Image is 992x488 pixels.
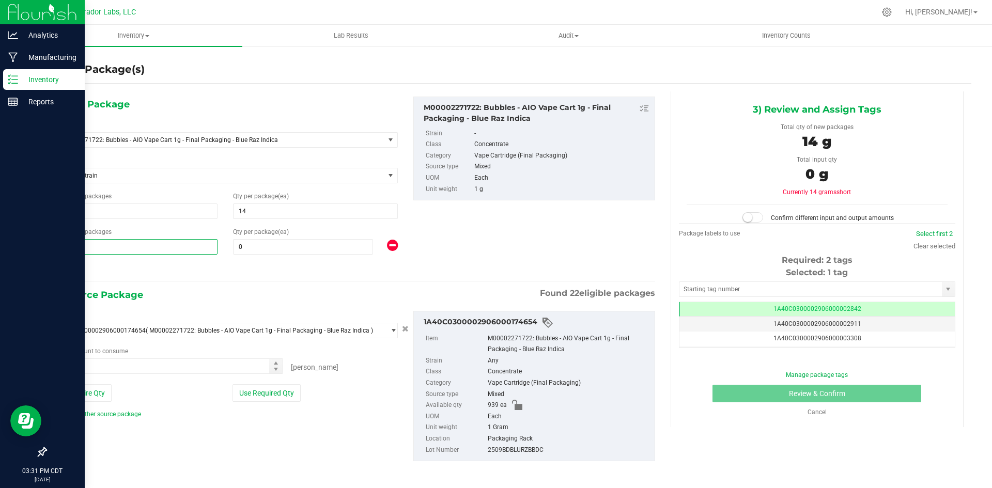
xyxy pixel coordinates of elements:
iframe: Resource center [10,405,41,436]
div: 1A40C0300002906000174654 [424,317,649,329]
a: Cancel [808,408,827,416]
a: Manage package tags [786,371,848,379]
span: count [78,348,94,355]
span: 0 g [805,166,828,182]
span: Audit [460,31,677,40]
span: 22 [570,288,579,298]
p: Manufacturing [18,51,80,64]
label: UOM [426,172,472,184]
span: 1A40C0300002906000002842 [773,305,861,312]
label: Category [426,150,472,162]
span: Total qty of new packages [781,123,854,131]
span: Curador Labs, LLC [75,8,136,17]
label: Class [426,366,486,377]
div: Each [474,172,649,184]
div: Concentrate [474,139,649,150]
label: Item [426,333,486,355]
span: Increase value [269,359,282,367]
div: Manage settings [880,7,893,17]
p: Reports [18,96,80,108]
span: Package to consume [53,348,128,355]
span: (ea) [278,193,289,200]
span: 1A40C0300002906000002911 [773,320,861,327]
div: Mixed [488,389,649,400]
label: Unit weight [426,422,486,433]
button: Cancel button [399,322,412,337]
input: Starting tag number [679,282,942,296]
label: Source type [426,389,486,400]
button: Use Required Qty [233,384,301,402]
span: select [942,282,955,296]
label: Location [426,433,486,445]
span: ( M00002271722: Bubbles - AIO Vape Cart 1g - Final Packaging - Blue Raz Indica ) [146,327,373,334]
span: select [384,133,397,147]
span: Found eligible packages [540,287,655,300]
label: Source type [426,161,472,172]
inline-svg: Reports [8,97,18,107]
p: [DATE] [5,476,80,483]
a: Clear selected [913,242,955,250]
a: Add another source package [53,411,141,418]
div: Each [488,411,649,422]
a: Select first 2 [916,230,953,238]
span: select [384,323,397,338]
span: Confirm different input and output amounts [771,214,894,222]
span: Required: 2 tags [782,255,853,265]
div: Packaging Rack [488,433,649,445]
span: 939 ea [488,400,507,411]
label: Class [426,139,472,150]
label: Unit weight [426,184,472,195]
div: Mixed [474,161,649,172]
span: Qty per package [233,193,289,200]
label: UOM [426,411,486,422]
h4: Create Package(s) [45,62,145,77]
span: select [384,168,397,183]
input: 14 [234,204,397,218]
span: short [836,188,851,196]
span: 1A40C0300002906000003308 [773,335,861,342]
label: Lot Number [426,445,486,456]
span: Selected: 1 tag [786,267,848,277]
span: Select Strain [54,168,384,183]
div: 1 g [474,184,649,195]
span: Lab Results [320,31,382,40]
inline-svg: Inventory [8,74,18,85]
span: M00002271722: Bubbles - AIO Vape Cart 1g - Final Packaging - Blue Raz Indica [58,136,367,144]
span: 1) New Package [53,97,130,112]
span: 14 g [802,133,831,150]
span: Hi, [PERSON_NAME]! [905,8,972,16]
p: Analytics [18,29,80,41]
div: M00002271722: Bubbles - AIO Vape Cart 1g - Final Packaging - Blue Raz Indica [488,333,649,355]
label: Strain [426,355,486,367]
a: Lab Results [242,25,460,46]
span: Qty per package [233,228,289,235]
span: Package labels to use [679,230,740,237]
div: M00002271722: Bubbles - AIO Vape Cart 1g - Final Packaging - Blue Raz Indica [424,102,649,124]
span: (ea) [278,228,289,235]
inline-svg: Analytics [8,30,18,40]
label: Strain [426,128,472,139]
span: 2) Source Package [53,287,143,303]
span: Inventory [25,31,242,40]
p: 03:31 PM CDT [5,466,80,476]
div: 1 Gram [488,422,649,433]
input: 0 ea [54,359,283,373]
div: Concentrate [488,366,649,377]
span: Currently 14 grams [783,188,851,196]
a: Inventory Counts [678,25,895,46]
div: Vape Cartridge (Final Packaging) [488,377,649,389]
input: 0 [234,240,373,254]
label: Category [426,377,486,389]
div: Vape Cartridge (Final Packaging) [474,150,649,162]
input: 1 [54,204,217,218]
inline-svg: Manufacturing [8,52,18,62]
a: Audit [460,25,677,46]
p: Inventory [18,73,80,86]
div: Any [488,355,649,367]
a: Inventory [25,25,242,46]
span: 1A40C0300002906000174654 [58,327,146,334]
span: Total input qty [797,156,837,163]
span: 3) Review and Assign Tags [753,102,881,117]
span: Inventory Counts [748,31,825,40]
div: - [474,128,649,139]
